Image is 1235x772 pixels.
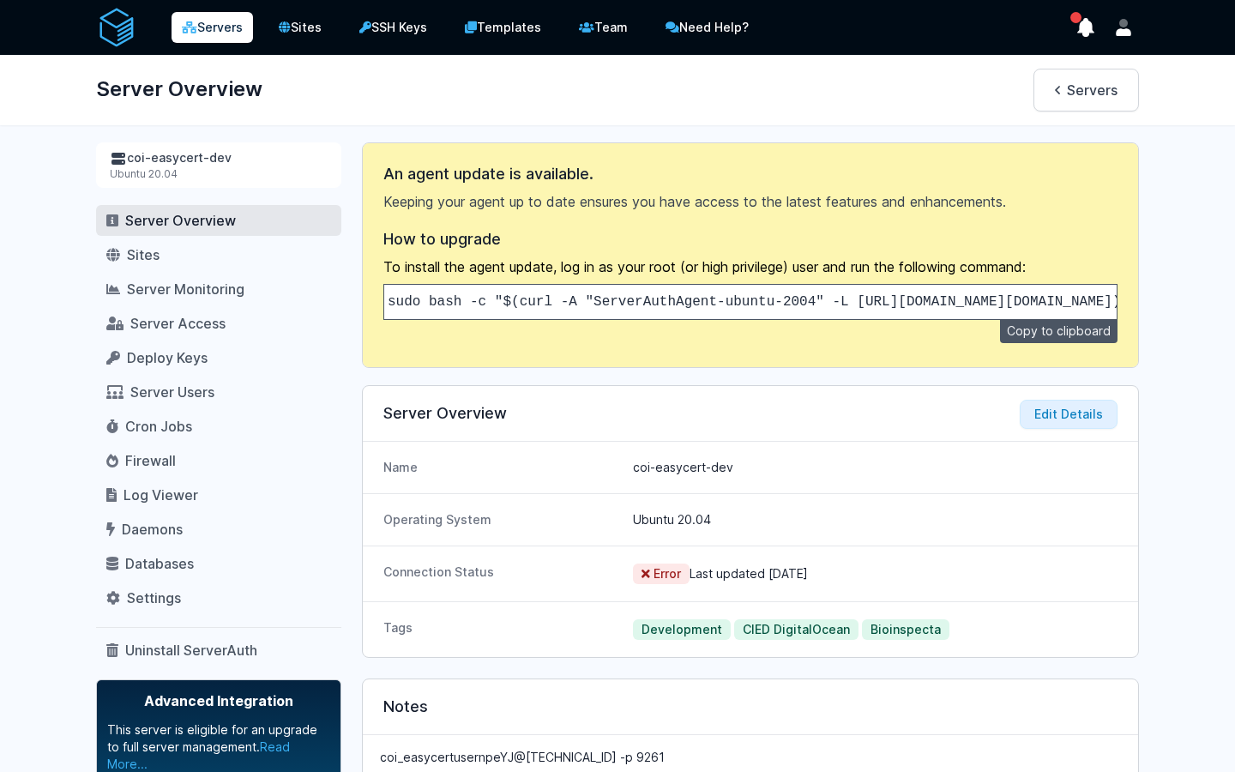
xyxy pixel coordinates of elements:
span: Server Monitoring [127,280,244,298]
a: Server Monitoring [96,274,341,305]
span: Uninstall ServerAuth [125,642,257,659]
span: has unread notifications [1070,12,1081,23]
span: Firewall [125,452,176,469]
button: Edit Details [1020,400,1118,429]
a: Servers [172,12,253,43]
a: Deploy Keys [96,342,341,373]
div: Ubuntu 20.04 [110,167,328,181]
a: Databases [96,548,341,579]
span: Databases [125,555,194,572]
h3: Server Overview [383,403,1118,424]
span: Error [633,564,690,584]
a: Templates [453,10,553,45]
a: Sites [267,10,334,45]
dt: Operating System [383,511,619,528]
a: Team [567,10,640,45]
dd: coi-easycert-dev [633,459,1118,476]
p: coi_easycertusernpeYJ@[TECHNICAL_ID] -p 9261 [380,749,1121,766]
h3: An agent update is available. [383,164,1118,184]
a: Sites [96,239,341,270]
dt: Name [383,459,619,476]
button: User menu [1108,12,1139,43]
span: CIED DigitalOcean [734,619,858,640]
dt: Connection Status [383,564,619,584]
span: Server Access [130,315,226,332]
span: Server Overview [125,212,236,229]
a: Server Users [96,377,341,407]
img: serverAuth logo [96,7,137,48]
p: To install the agent update, log in as your root (or high privilege) user and run the following c... [383,256,1118,277]
a: Uninstall ServerAuth [96,635,341,666]
a: Server Overview [96,205,341,236]
a: Settings [96,582,341,613]
div: coi-easycert-dev [110,149,328,167]
a: Daemons [96,514,341,545]
code: sudo bash -c "$(curl -A "ServerAuthAgent-ubuntu-2004" -L [URL][DOMAIN_NAME][DOMAIN_NAME])" [388,294,1129,310]
dt: Tags [383,619,619,640]
p: Keeping your agent up to date ensures you have access to the latest features and enhancements. [383,191,1118,212]
a: Firewall [96,445,341,476]
span: Deploy Keys [127,349,208,366]
a: SSH Keys [347,10,439,45]
span: Daemons [122,521,183,538]
h3: Notes [383,697,1118,717]
dd: Last updated [DATE] [633,564,1118,584]
a: Server Access [96,308,341,339]
span: Settings [127,589,181,606]
a: Servers [1033,69,1139,112]
span: Bioinspecta [862,619,949,640]
h3: How to upgrade [383,229,1118,250]
a: Cron Jobs [96,411,341,442]
a: Need Help? [654,10,761,45]
span: Server Users [130,383,214,401]
a: Log Viewer [96,479,341,510]
span: Sites [127,246,160,263]
span: Cron Jobs [125,418,192,435]
h1: Server Overview [96,69,262,110]
span: Development [633,619,731,640]
span: Advanced Integration [107,691,330,711]
button: Copy to clipboard [1000,319,1118,343]
button: show notifications [1070,12,1101,43]
span: Log Viewer [123,486,198,504]
dd: Ubuntu 20.04 [633,511,1118,528]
